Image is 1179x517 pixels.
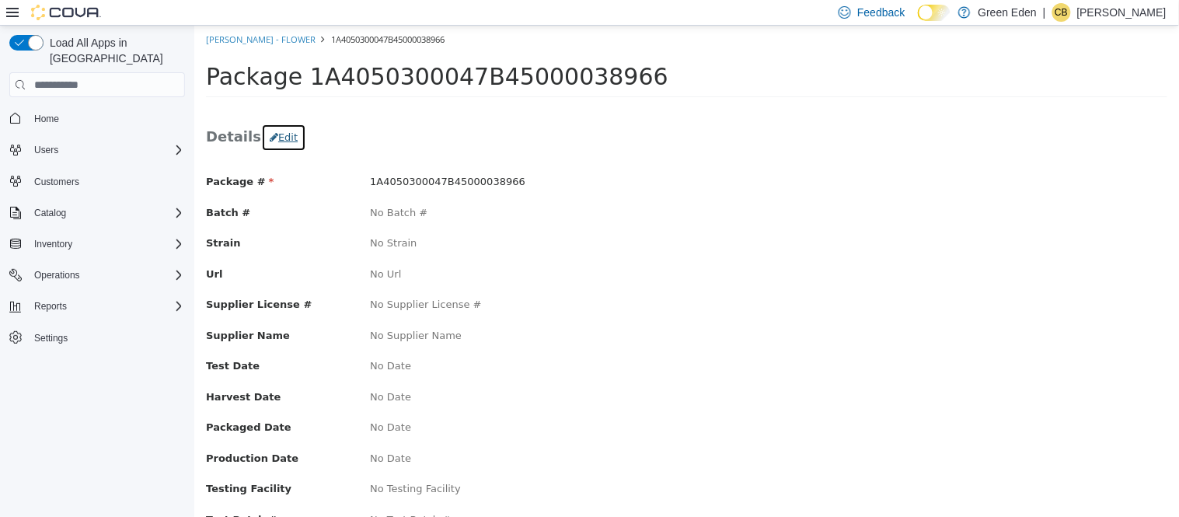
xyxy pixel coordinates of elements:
[28,108,185,128] span: Home
[28,141,65,159] button: Users
[12,103,67,119] span: Details
[137,8,250,19] span: 1A4050300047B45000038966
[12,8,121,19] a: [PERSON_NAME] - Flower
[176,181,233,193] span: No Batch #
[12,304,96,316] span: Supplier Name
[12,457,97,469] span: Testing Facility
[918,5,951,21] input: Dark Mode
[28,235,78,253] button: Inventory
[12,396,97,407] span: Packaged Date
[28,173,85,191] a: Customers
[176,273,288,285] span: No Supplier License #
[12,37,474,65] span: Package 1A4050300047B45000038966
[12,181,56,193] span: Batch #
[28,172,185,191] span: Customers
[12,211,46,223] span: Strain
[28,110,65,128] a: Home
[3,170,191,193] button: Customers
[176,365,217,377] span: No Date
[34,269,80,281] span: Operations
[1043,3,1046,22] p: |
[1055,3,1069,22] span: CB
[176,457,267,469] span: No Testing Facility
[34,207,66,219] span: Catalog
[28,297,73,316] button: Reports
[3,264,191,286] button: Operations
[3,107,191,129] button: Home
[12,427,104,438] span: Production Date
[28,297,185,316] span: Reports
[978,3,1038,22] p: Green Eden
[9,100,185,389] nav: Complex example
[12,488,83,500] span: Test Batch #
[857,5,905,20] span: Feedback
[31,5,101,20] img: Cova
[176,150,331,162] span: 1A4050300047B45000038966
[34,176,79,188] span: Customers
[28,204,72,222] button: Catalog
[12,150,79,162] span: Package #
[176,396,217,407] span: No Date
[28,235,185,253] span: Inventory
[1077,3,1167,22] p: [PERSON_NAME]
[34,144,58,156] span: Users
[12,334,65,346] span: Test Date
[176,427,217,438] span: No Date
[28,329,74,348] a: Settings
[3,139,191,161] button: Users
[44,35,185,66] span: Load All Apps in [GEOGRAPHIC_DATA]
[28,266,86,285] button: Operations
[34,300,67,313] span: Reports
[176,211,222,223] span: No Strain
[34,113,59,125] span: Home
[918,21,919,22] span: Dark Mode
[176,243,207,254] span: No Url
[176,488,256,500] span: No Test Batch #
[28,328,185,348] span: Settings
[12,273,117,285] span: Supplier License #
[176,334,217,346] span: No Date
[28,141,185,159] span: Users
[12,365,86,377] span: Harvest Date
[3,295,191,317] button: Reports
[34,332,68,344] span: Settings
[67,98,112,126] button: Edit
[3,327,191,349] button: Settings
[3,233,191,255] button: Inventory
[3,202,191,224] button: Catalog
[1052,3,1071,22] div: Christa Bumpous
[176,304,267,316] span: No Supplier Name
[34,238,72,250] span: Inventory
[28,266,185,285] span: Operations
[28,204,185,222] span: Catalog
[12,243,28,254] span: Url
